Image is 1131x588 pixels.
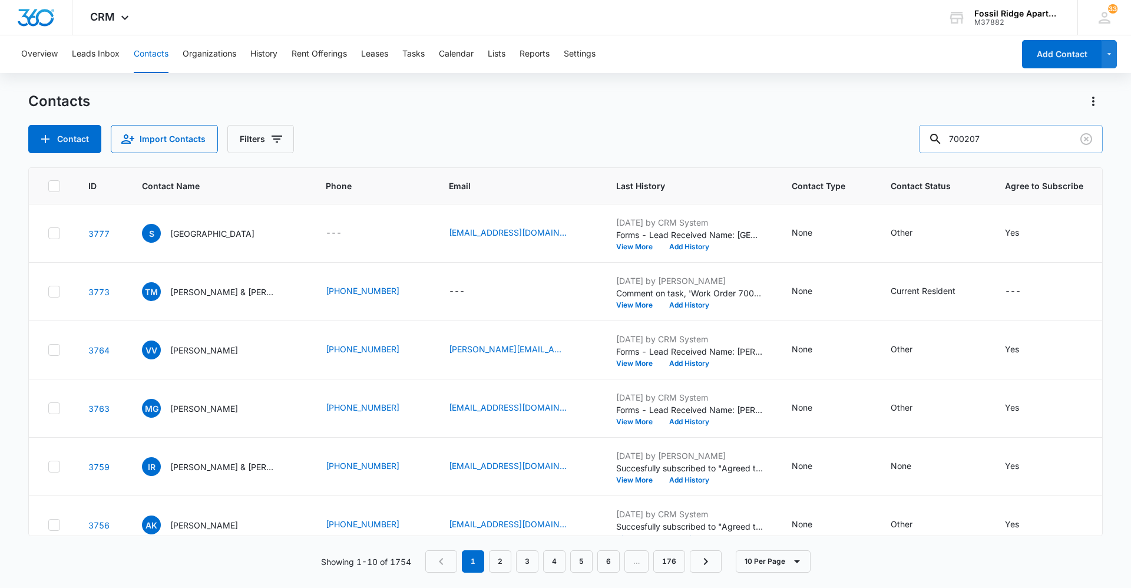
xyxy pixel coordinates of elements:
[616,345,763,358] p: Forms - Lead Received Name: [PERSON_NAME] Email: [PERSON_NAME][EMAIL_ADDRESS][PERSON_NAME][DOMAIN...
[616,180,746,192] span: Last History
[1005,343,1019,355] div: Yes
[891,401,912,414] div: Other
[142,224,276,243] div: Contact Name - Sydney - Select to Edit Field
[449,226,567,239] a: [EMAIL_ADDRESS][DOMAIN_NAME]
[564,35,596,73] button: Settings
[326,401,421,415] div: Phone - 2693658270 - Select to Edit Field
[616,404,763,416] p: Forms - Lead Received Name: [PERSON_NAME] Email: [EMAIL_ADDRESS][DOMAIN_NAME] Phone: [PHONE_NUMBE...
[919,125,1103,153] input: Search Contacts
[1005,226,1040,240] div: Agree to Subscribe - Yes - Select to Edit Field
[616,275,763,287] p: [DATE] by [PERSON_NAME]
[891,226,934,240] div: Contact Status - Other - Select to Edit Field
[792,285,834,299] div: Contact Type - None - Select to Edit Field
[792,518,834,532] div: Contact Type - None - Select to Edit Field
[891,226,912,239] div: Other
[736,550,811,573] button: 10 Per Page
[402,35,425,73] button: Tasks
[570,550,593,573] a: Page 5
[891,518,912,530] div: Other
[489,550,511,573] a: Page 2
[28,125,101,153] button: Add Contact
[653,550,685,573] a: Page 176
[72,35,120,73] button: Leads Inbox
[661,360,717,367] button: Add History
[792,226,834,240] div: Contact Type - None - Select to Edit Field
[792,401,834,415] div: Contact Type - None - Select to Edit Field
[142,341,259,359] div: Contact Name - Valerie Valles - Select to Edit Field
[792,518,812,530] div: None
[142,516,259,534] div: Contact Name - Amanda Kusluch - Select to Edit Field
[449,460,588,474] div: Email - dingorichards@gmail.com - Select to Edit Field
[616,520,763,533] p: Succesfully subscribed to "Agreed to Subscribe".
[616,508,763,520] p: [DATE] by CRM System
[616,462,763,474] p: Succesfully subscribed to "Agreed to Subscribe".
[520,35,550,73] button: Reports
[21,35,58,73] button: Overview
[891,518,934,532] div: Contact Status - Other - Select to Edit Field
[792,401,812,414] div: None
[661,418,717,425] button: Add History
[1005,518,1040,532] div: Agree to Subscribe - Yes - Select to Edit Field
[170,461,276,473] p: [PERSON_NAME] & [PERSON_NAME]
[891,180,960,192] span: Contact Status
[1005,460,1040,474] div: Agree to Subscribe - Yes - Select to Edit Field
[690,550,722,573] a: Next Page
[1005,285,1021,299] div: ---
[425,550,722,573] nav: Pagination
[142,341,161,359] span: VV
[792,343,812,355] div: None
[326,226,342,240] div: ---
[616,391,763,404] p: [DATE] by CRM System
[142,224,161,243] span: S
[88,180,97,192] span: ID
[1108,4,1117,14] div: notifications count
[292,35,347,73] button: Rent Offerings
[28,93,90,110] h1: Contacts
[326,180,404,192] span: Phone
[462,550,484,573] em: 1
[792,180,845,192] span: Contact Type
[170,227,254,240] p: [GEOGRAPHIC_DATA]
[250,35,277,73] button: History
[170,519,238,531] p: [PERSON_NAME]
[792,460,812,472] div: None
[1005,401,1019,414] div: Yes
[449,518,567,530] a: [EMAIL_ADDRESS][DOMAIN_NAME]
[361,35,388,73] button: Leases
[597,550,620,573] a: Page 6
[88,462,110,472] a: Navigate to contact details page for Indigo Richards & Andrew Townsend
[1005,401,1040,415] div: Agree to Subscribe - Yes - Select to Edit Field
[1108,4,1117,14] span: 33
[974,18,1060,27] div: account id
[891,401,934,415] div: Contact Status - Other - Select to Edit Field
[616,535,661,542] button: View More
[88,345,110,355] a: Navigate to contact details page for Valerie Valles
[1005,518,1019,530] div: Yes
[326,518,421,532] div: Phone - 7246746032 - Select to Edit Field
[88,229,110,239] a: Navigate to contact details page for Sydney
[326,343,421,357] div: Phone - (480) 262-2573 - Select to Edit Field
[142,457,161,476] span: IR
[90,11,115,23] span: CRM
[891,460,911,472] div: None
[142,282,297,301] div: Contact Name - Thianny Maldonado & Steven Acero - Select to Edit Field
[661,535,717,542] button: Add History
[326,226,363,240] div: Phone - - Select to Edit Field
[326,285,421,299] div: Phone - 9832085145 - Select to Edit Field
[142,399,259,418] div: Contact Name - Megan Gee - Select to Edit Field
[616,333,763,345] p: [DATE] by CRM System
[326,460,399,472] a: [PHONE_NUMBER]
[142,457,297,476] div: Contact Name - Indigo Richards & Andrew Townsend - Select to Edit Field
[661,243,717,250] button: Add History
[792,460,834,474] div: Contact Type - None - Select to Edit Field
[891,460,932,474] div: Contact Status - None - Select to Edit Field
[326,401,399,414] a: [PHONE_NUMBER]
[321,556,411,568] p: Showing 1-10 of 1754
[891,343,934,357] div: Contact Status - Other - Select to Edit Field
[1077,130,1096,148] button: Clear
[88,404,110,414] a: Navigate to contact details page for Megan Gee
[516,550,538,573] a: Page 3
[88,287,110,297] a: Navigate to contact details page for Thianny Maldonado & Steven Acero
[661,477,717,484] button: Add History
[1005,343,1040,357] div: Agree to Subscribe - Yes - Select to Edit Field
